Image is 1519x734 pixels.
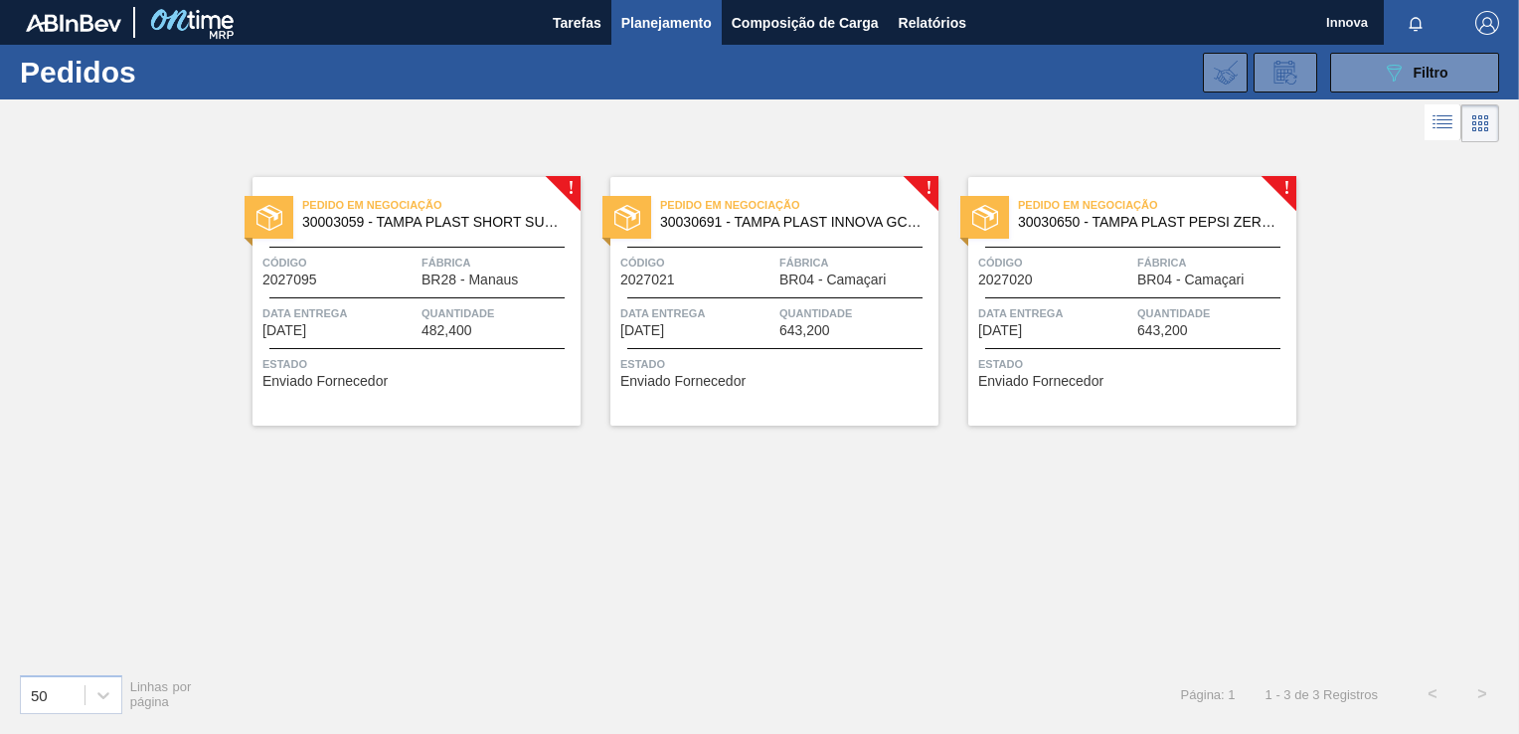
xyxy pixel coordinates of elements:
span: 12/09/2025 [262,323,306,338]
span: Enviado Fornecedor [262,374,388,389]
span: 643,200 [1137,323,1188,338]
span: Relatórios [899,11,966,35]
a: !estadoPedido em Negociação30030650 - TAMPA PLAST PEPSI ZERO NIV24Código2027020FábricaBR04 - Cama... [938,177,1296,426]
span: Planejamento [621,11,712,35]
span: 11/10/2025 [978,323,1022,338]
span: 2027095 [262,273,317,287]
span: Código [978,253,1132,273]
span: Status [620,354,933,374]
span: Data entrega [262,303,417,323]
span: BR04 - Camaçari [1137,273,1244,287]
span: 2027020 [978,273,1033,287]
span: BR04 - Camaçari [779,273,886,287]
span: 1 - 3 de 3 Registros [1266,687,1378,702]
span: Quantidade [1137,303,1291,323]
span: Pedido em Negociação [660,195,938,215]
span: Pedido em Negociação [302,195,581,215]
span: 482,400 [422,323,472,338]
span: Tarefas [553,11,601,35]
span: Status [262,354,576,374]
button: Filtro [1330,53,1499,92]
button: Notificações [1384,9,1447,37]
span: Data entrega [978,303,1132,323]
span: 30003059 - TAMPA PLAST SHORT SUKITA S/ LINER [302,215,565,230]
span: Status [978,354,1291,374]
div: Importar Negociações dos Pedidos [1203,53,1248,92]
img: TNhmsLtSVTkK8tSr43FrP2fwEKptu5GPRR3wAAAABJRU5ErkJggg== [26,14,121,32]
span: 30030691 - TAMPA PLAST INNOVA GCA ZERO NIV24 [660,215,923,230]
span: Data entrega [620,303,774,323]
img: estado [256,205,282,231]
span: Linhas por página [130,679,192,709]
span: Quantidade [779,303,933,323]
span: Enviado Fornecedor [978,374,1103,389]
span: Página: 1 [1181,687,1236,702]
span: Enviado Fornecedor [620,374,746,389]
span: BR28 - Manaus [422,273,518,287]
div: Visão em Cards [1461,104,1499,142]
span: Filtro [1414,65,1448,81]
span: Fábrica [1137,253,1291,273]
span: Composição de Carga [732,11,879,35]
button: < [1408,669,1457,719]
div: Visão em Lista [1425,104,1461,142]
span: Fábrica [422,253,576,273]
img: Logout [1475,11,1499,35]
span: Código [262,253,417,273]
a: !estadoPedido em Negociação30003059 - TAMPA PLAST SHORT SUKITA S/ LINERCódigo2027095FábricaBR28 -... [223,177,581,426]
h1: Pedidos [20,61,305,84]
span: 30030650 - TAMPA PLAST PEPSI ZERO NIV24 [1018,215,1280,230]
img: estado [972,205,998,231]
img: estado [614,205,640,231]
span: Código [620,253,774,273]
span: Fábrica [779,253,933,273]
span: 11/10/2025 [620,323,664,338]
span: 2027021 [620,273,675,287]
div: Solicitação de Revisão de Pedidos [1254,53,1317,92]
div: 50 [31,686,48,703]
span: 643,200 [779,323,830,338]
button: > [1457,669,1507,719]
span: Pedido em Negociação [1018,195,1296,215]
span: Quantidade [422,303,576,323]
a: !estadoPedido em Negociação30030691 - TAMPA PLAST INNOVA GCA ZERO NIV24Código2027021FábricaBR04 -... [581,177,938,426]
